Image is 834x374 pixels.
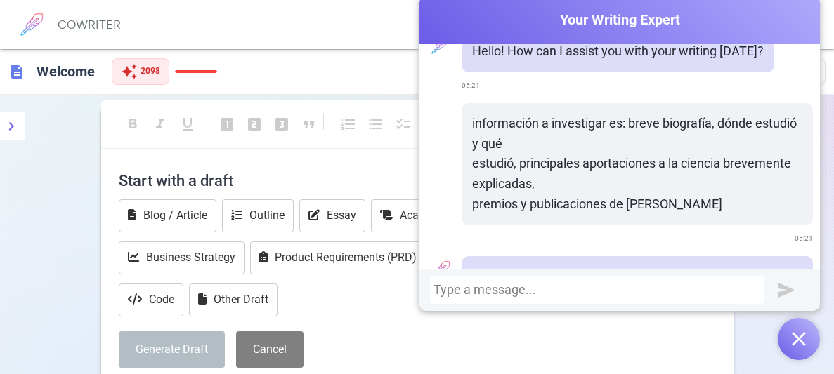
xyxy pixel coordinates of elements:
span: Your Writing Expert [419,10,820,30]
span: format_italic [152,116,169,133]
button: Other Draft [189,283,278,316]
span: looks_two [246,116,263,133]
span: checklist [395,116,412,133]
span: format_underlined [179,116,196,133]
h6: Click to edit title [31,58,100,86]
button: Outline [222,199,294,232]
span: looks_one [219,116,235,133]
p: información a investigar es: breve biografía, dónde estudió y qué estudió, principales aportacion... [472,114,802,215]
span: 05:21 [462,76,480,96]
img: brand logo [14,7,49,42]
p: You have reached your limit of generated words (2098 out of 2000). To purchase more take a look a... [472,267,802,327]
img: Open chat [792,332,806,346]
span: auto_awesome [121,63,138,80]
button: Essay [299,199,365,232]
button: Academic Paper [371,199,490,232]
h6: COWRITER [58,18,121,31]
span: format_quote [301,116,318,133]
img: Send [778,281,795,299]
span: format_bold [124,116,141,133]
span: 05:21 [795,229,813,249]
button: Blog / Article [119,199,216,232]
button: Product Requirements (PRD) [250,241,426,274]
span: description [8,63,25,80]
p: Hello! How can I assist you with your writing [DATE]? [472,41,764,62]
button: Cancel [236,331,304,368]
img: profile [426,31,455,59]
h4: Start with a draft [119,163,716,197]
button: Generate Draft [119,331,225,368]
img: profile [426,256,455,284]
span: 2098 [141,65,160,79]
button: Code [119,283,183,316]
span: looks_3 [273,116,290,133]
span: format_list_bulleted [367,116,384,133]
button: Business Strategy [119,241,245,274]
span: format_list_numbered [340,116,357,133]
